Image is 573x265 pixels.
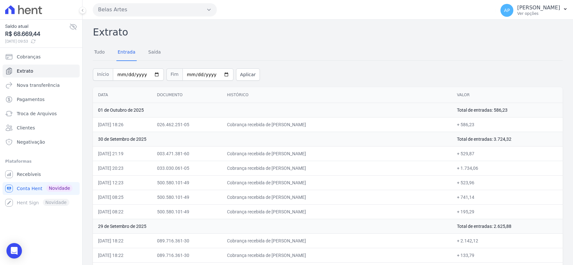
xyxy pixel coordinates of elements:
[236,68,260,81] button: Aplicar
[93,233,152,248] td: [DATE] 18:22
[152,117,222,132] td: 026.462.251-05
[17,171,41,178] span: Recebíveis
[3,107,80,120] a: Troca de Arquivos
[6,243,22,259] div: Open Intercom Messenger
[452,233,563,248] td: + 2.142,12
[93,87,152,103] th: Data
[93,117,152,132] td: [DATE] 18:26
[504,8,510,13] span: AP
[5,50,77,209] nav: Sidebar
[5,158,77,165] div: Plataformas
[116,44,137,61] a: Entrada
[452,132,563,146] td: Total de entradas: 3.724,32
[222,248,452,262] td: Cobrança recebida de [PERSON_NAME]
[517,5,560,11] p: [PERSON_NAME]
[152,175,222,190] td: 500.580.101-49
[17,82,60,88] span: Nova transferência
[495,1,573,19] button: AP [PERSON_NAME] Ver opções
[222,204,452,219] td: Cobrança recebida de [PERSON_NAME]
[3,182,80,195] a: Conta Hent Novidade
[452,117,563,132] td: + 586,23
[5,30,69,38] span: R$ 68.669,44
[93,68,113,81] span: Início
[93,219,452,233] td: 29 de Setembro de 2025
[3,136,80,148] a: Negativação
[152,161,222,175] td: 033.030.061-05
[452,190,563,204] td: + 741,14
[93,190,152,204] td: [DATE] 08:25
[166,68,183,81] span: Fim
[93,25,563,39] h2: Extrato
[93,146,152,161] td: [DATE] 21:19
[93,161,152,175] td: [DATE] 20:23
[222,175,452,190] td: Cobrança recebida de [PERSON_NAME]
[17,96,44,103] span: Pagamentos
[452,161,563,175] td: + 1.734,06
[17,185,42,192] span: Conta Hent
[3,121,80,134] a: Clientes
[93,204,152,219] td: [DATE] 08:22
[17,125,35,131] span: Clientes
[222,233,452,248] td: Cobrança recebida de [PERSON_NAME]
[93,3,217,16] button: Belas Artes
[452,146,563,161] td: + 529,87
[152,233,222,248] td: 089.716.361-30
[152,146,222,161] td: 003.471.381-60
[152,248,222,262] td: 089.716.361-30
[46,185,73,192] span: Novidade
[452,87,563,103] th: Valor
[222,161,452,175] td: Cobrança recebida de [PERSON_NAME]
[93,103,452,117] td: 01 de Outubro de 2025
[452,103,563,117] td: Total de entradas: 586,23
[17,139,45,145] span: Negativação
[3,168,80,181] a: Recebíveis
[3,50,80,63] a: Cobranças
[452,219,563,233] td: Total de entradas: 2.625,88
[93,248,152,262] td: [DATE] 18:22
[147,44,162,61] a: Saída
[222,87,452,103] th: Histórico
[93,44,106,61] a: Tudo
[17,54,41,60] span: Cobranças
[3,65,80,77] a: Extrato
[17,110,57,117] span: Troca de Arquivos
[452,248,563,262] td: + 133,79
[152,87,222,103] th: Documento
[93,132,452,146] td: 30 de Setembro de 2025
[152,204,222,219] td: 500.580.101-49
[3,79,80,92] a: Nova transferência
[5,23,69,30] span: Saldo atual
[3,93,80,106] a: Pagamentos
[152,190,222,204] td: 500.580.101-49
[222,117,452,132] td: Cobrança recebida de [PERSON_NAME]
[93,175,152,190] td: [DATE] 12:23
[5,38,69,44] span: [DATE] 09:53
[222,190,452,204] td: Cobrança recebida de [PERSON_NAME]
[517,11,560,16] p: Ver opções
[222,146,452,161] td: Cobrança recebida de [PERSON_NAME]
[452,175,563,190] td: + 523,96
[17,68,33,74] span: Extrato
[452,204,563,219] td: + 195,29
